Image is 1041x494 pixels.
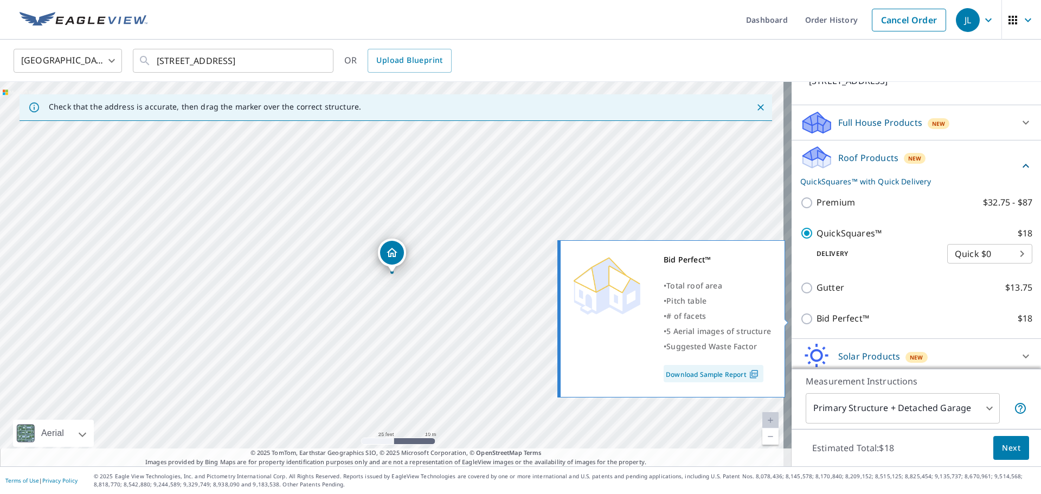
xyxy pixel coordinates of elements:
[38,420,67,447] div: Aerial
[1018,227,1032,240] p: $18
[569,252,645,317] img: Premium
[344,49,452,73] div: OR
[250,448,542,458] span: © 2025 TomTom, Earthstar Geographics SIO, © 2025 Microsoft Corporation, ©
[49,102,361,112] p: Check that the address is accurate, then drag the marker over the correct structure.
[800,249,947,259] p: Delivery
[817,281,844,294] p: Gutter
[664,293,771,309] div: •
[157,46,311,76] input: Search by address or latitude-longitude
[368,49,451,73] a: Upload Blueprint
[666,341,757,351] span: Suggested Waste Factor
[747,369,761,379] img: Pdf Icon
[872,9,946,31] a: Cancel Order
[910,353,923,362] span: New
[800,343,1032,369] div: Solar ProductsNew
[800,145,1032,187] div: Roof ProductsNewQuickSquares™ with Quick Delivery
[804,436,903,460] p: Estimated Total: $18
[817,312,869,325] p: Bid Perfect™
[1005,281,1032,294] p: $13.75
[800,176,1019,187] p: QuickSquares™ with Quick Delivery
[908,154,922,163] span: New
[666,280,722,291] span: Total roof area
[817,196,855,209] p: Premium
[754,100,768,114] button: Close
[932,119,946,128] span: New
[664,339,771,354] div: •
[664,309,771,324] div: •
[838,116,922,129] p: Full House Products
[42,477,78,484] a: Privacy Policy
[376,54,442,67] span: Upload Blueprint
[378,239,406,272] div: Dropped pin, building 1, Residential property, 111 W College St Pleasanton, TX 78064
[666,311,706,321] span: # of facets
[664,365,763,382] a: Download Sample Report
[817,227,882,240] p: QuickSquares™
[762,428,779,445] a: Current Level 20, Zoom Out
[14,46,122,76] div: [GEOGRAPHIC_DATA]
[993,436,1029,460] button: Next
[524,448,542,457] a: Terms
[983,196,1032,209] p: $32.75 - $87
[956,8,980,32] div: JL
[666,326,771,336] span: 5 Aerial images of structure
[94,472,1036,489] p: © 2025 Eagle View Technologies, Inc. and Pictometry International Corp. All Rights Reserved. Repo...
[20,12,147,28] img: EV Logo
[664,278,771,293] div: •
[947,239,1032,269] div: Quick $0
[1018,312,1032,325] p: $18
[1014,402,1027,415] span: Your report will include the primary structure and a detached garage if one exists.
[800,110,1032,136] div: Full House ProductsNew
[666,296,706,306] span: Pitch table
[838,151,898,164] p: Roof Products
[806,393,1000,424] div: Primary Structure + Detached Garage
[664,252,771,267] div: Bid Perfect™
[1002,441,1020,455] span: Next
[838,350,900,363] p: Solar Products
[806,375,1027,388] p: Measurement Instructions
[13,420,94,447] div: Aerial
[762,412,779,428] a: Current Level 20, Zoom In Disabled
[5,477,39,484] a: Terms of Use
[476,448,522,457] a: OpenStreetMap
[5,477,78,484] p: |
[664,324,771,339] div: •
